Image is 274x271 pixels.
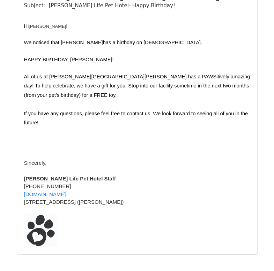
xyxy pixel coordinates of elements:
span: HAPPY BIRTHDAY, [PERSON_NAME]! [24,57,114,62]
font: Sincerely, [24,160,47,166]
font: [PHONE_NUMBER] [24,183,71,189]
td: Subject: [24,2,49,10]
span: If you have any questions, please feel free to contact us. We look forward to seeing all of you i... [24,111,250,125]
div: ​ [PERSON_NAME] [24,22,250,30]
span: ! [66,23,67,29]
td: [PERSON_NAME] Life Pet Hotel- Happy Birthday! [49,2,241,10]
span: All of us at [PERSON_NAME][GEOGRAPHIC_DATA][PERSON_NAME] has a PAWSitively amazing day! To help c... [24,74,252,88]
div: ​ [24,145,250,152]
font: [DOMAIN_NAME] [24,191,66,197]
span: a gift for you. Stop into our facility sometime in the next two months (from your pet’s birthday)... [24,83,251,98]
iframe: Chat Widget [239,238,274,271]
a: [DOMAIN_NAME] [24,191,66,198]
span: Hi [24,23,29,29]
font: [STREET_ADDRESS] ([PERSON_NAME]) [24,199,124,205]
span: We noticed that [PERSON_NAME] has a birthday on [DEMOGRAPHIC_DATA]. [24,40,202,45]
img: AIorK4wNAdv2cV94ujQdwzYDj2qiVh7ZdVd6lS2e5HR8ouaFo2j2X2JKhO285ShuMddfIMlKdMQqD04rq9zS [24,214,58,247]
b: [PERSON_NAME] Life Pet Hotel Staff [24,176,116,181]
